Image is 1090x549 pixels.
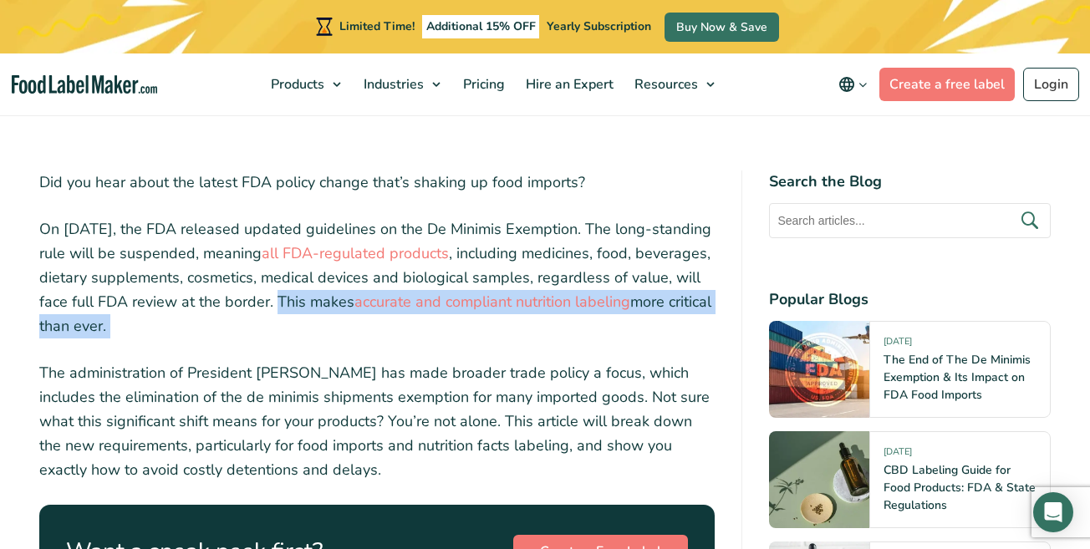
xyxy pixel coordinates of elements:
a: CBD Labeling Guide for Food Products: FDA & State Regulations [884,462,1036,513]
div: Open Intercom Messenger [1033,492,1073,532]
span: Limited Time! [339,18,415,34]
h4: Search the Blog [769,170,1051,193]
input: Search articles... [769,203,1051,238]
a: Login [1023,68,1079,101]
a: Hire an Expert [516,53,620,115]
a: Resources [624,53,723,115]
span: Yearly Subscription [547,18,651,34]
span: [DATE] [884,445,912,465]
span: Hire an Expert [521,75,615,94]
a: Buy Now & Save [665,13,779,42]
span: Products [266,75,326,94]
span: Pricing [458,75,507,94]
h4: Popular Blogs [769,288,1051,311]
span: Additional 15% OFF [422,15,540,38]
span: Industries [359,75,425,94]
a: Products [261,53,349,115]
a: The End of The De Minimis Exemption & Its Impact on FDA Food Imports [884,352,1031,403]
p: The administration of President [PERSON_NAME] has made broader trade policy a focus, which includ... [39,361,715,481]
span: Resources [629,75,700,94]
span: [DATE] [884,335,912,354]
a: Pricing [453,53,512,115]
a: Create a free label [879,68,1015,101]
a: all FDA-regulated products [262,243,449,263]
a: accurate and compliant nutrition labeling [354,292,630,312]
p: On [DATE], the FDA released updated guidelines on the De Minimis Exemption. The long-standing rul... [39,217,715,338]
p: Did you hear about the latest FDA policy change that’s shaking up food imports? [39,170,715,195]
a: Industries [354,53,449,115]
